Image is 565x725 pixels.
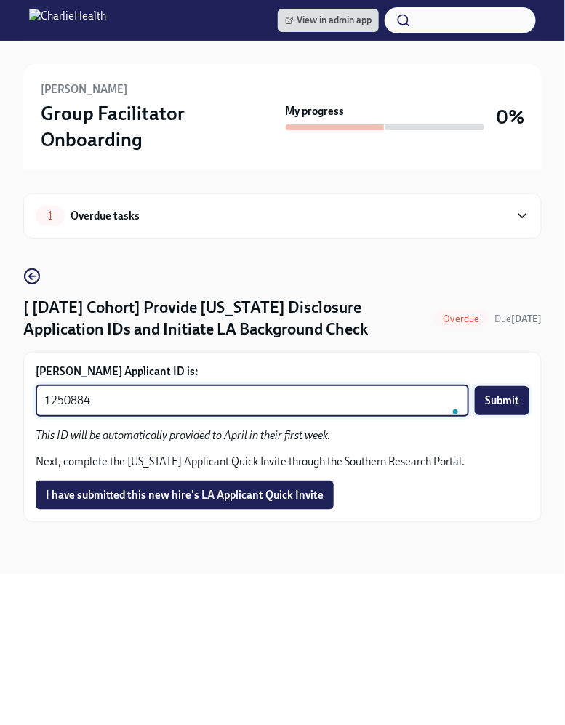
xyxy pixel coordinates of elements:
div: Overdue tasks [71,208,140,224]
p: Next, complete the [US_STATE] Applicant Quick Invite through the Southern Research Portal. [36,454,529,469]
span: I have submitted this new hire's LA Applicant Quick Invite [46,488,324,502]
img: CharlieHealth [29,9,106,32]
span: September 10th, 2025 10:00 [494,312,542,326]
strong: [DATE] [511,313,542,324]
textarea: 1250884 [44,392,460,409]
button: I have submitted this new hire's LA Applicant Quick Invite [36,481,334,510]
span: 1 [39,211,61,222]
em: This ID will be automatically provided to April in their first week. [36,429,330,442]
label: [PERSON_NAME] Applicant ID is: [36,364,529,379]
a: View in admin app [278,9,379,32]
span: Overdue [435,313,489,324]
h3: Group Facilitator Onboarding [41,100,280,153]
button: Submit [475,386,529,415]
h3: 0% [496,104,524,130]
span: Submit [485,393,519,408]
span: View in admin app [285,13,372,28]
span: Due [494,313,542,324]
h4: [ [DATE] Cohort] Provide [US_STATE] Disclosure Application IDs and Initiate LA Background Check [23,297,429,340]
h6: [PERSON_NAME] [41,81,127,97]
strong: My progress [286,104,345,119]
